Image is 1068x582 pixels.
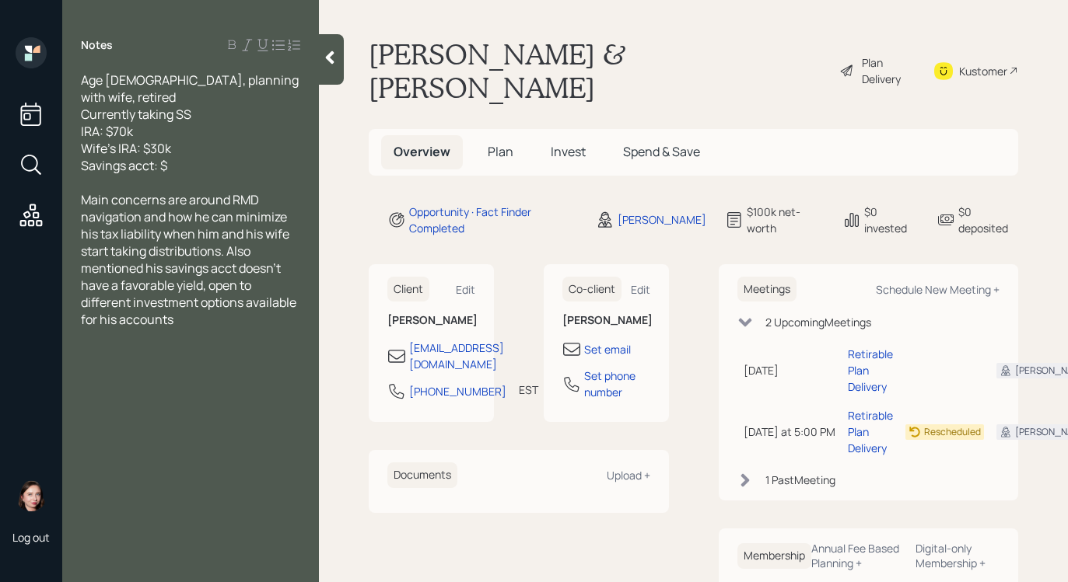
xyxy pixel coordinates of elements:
div: Set email [584,341,631,357]
div: 1 Past Meeting [765,472,835,488]
img: aleksandra-headshot.png [16,480,47,511]
h1: [PERSON_NAME] & [PERSON_NAME] [369,37,827,104]
div: Annual Fee Based Planning + [811,541,903,570]
div: Retirable Plan Delivery [848,346,893,395]
div: Rescheduled [924,425,981,439]
h6: Membership [737,543,811,569]
div: Log out [12,530,50,545]
div: [DATE] [744,362,835,378]
h6: [PERSON_NAME] [562,314,650,327]
div: Opportunity · Fact Finder Completed [409,204,577,236]
div: Set phone number [584,368,650,400]
h6: Documents [387,462,457,488]
h6: [PERSON_NAME] [387,314,475,327]
div: [PHONE_NUMBER] [409,383,506,399]
div: Digital-only Membership + [916,541,1000,570]
span: Overview [394,143,450,160]
label: Notes [81,37,113,53]
div: 2 Upcoming Meeting s [765,314,871,330]
h6: Meetings [737,277,797,302]
div: Edit [456,282,475,297]
div: Schedule New Meeting + [876,282,1000,297]
div: Plan Delivery [862,54,914,87]
div: Kustomer [959,63,1007,79]
span: Spend & Save [623,143,700,160]
span: Plan [488,143,513,160]
div: [PERSON_NAME] [618,211,706,228]
div: $0 invested [864,204,918,236]
div: Upload + [607,468,650,483]
div: $0 deposited [958,204,1018,236]
div: [DATE] at 5:00 PM [744,423,835,440]
span: Invest [551,143,586,160]
div: $100k net-worth [747,204,824,236]
span: Age [DEMOGRAPHIC_DATA], planning with wife, retired Currently taking SS IRA: $70k Wife's IRA: $30... [81,71,301,174]
h6: Client [387,277,429,302]
div: Edit [631,282,650,297]
div: EST [519,382,538,398]
span: Main concerns are around RMD navigation and how he can minimize his tax liability when him and hi... [81,191,299,328]
h6: Co-client [562,277,622,302]
div: Retirable Plan Delivery [848,407,893,456]
div: [EMAIL_ADDRESS][DOMAIN_NAME] [409,340,504,372]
